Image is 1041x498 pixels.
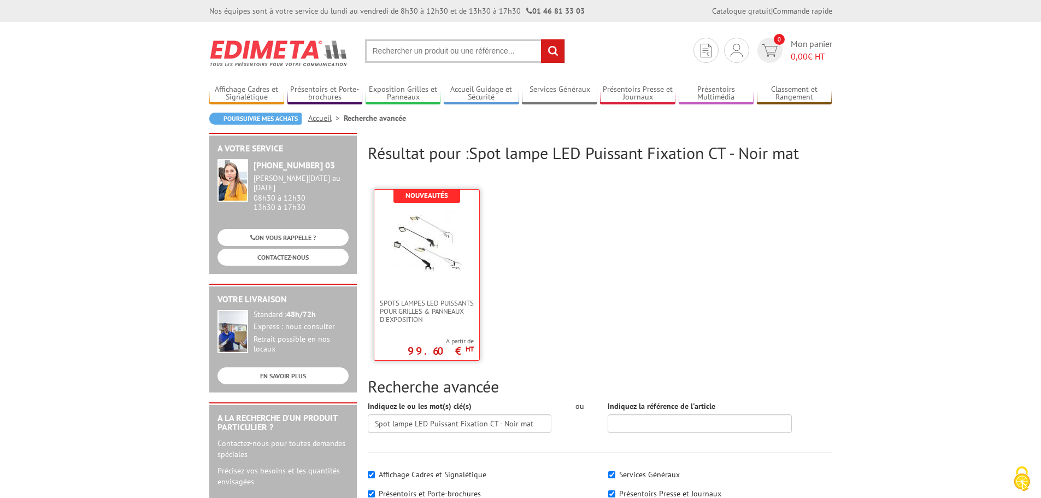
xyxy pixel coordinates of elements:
span: 0,00 [791,51,808,62]
strong: 48h/72h [286,309,316,319]
h2: A votre service [217,144,349,154]
div: Nos équipes sont à votre service du lundi au vendredi de 8h30 à 12h30 et de 13h30 à 17h30 [209,5,585,16]
input: rechercher [541,39,564,63]
div: [PERSON_NAME][DATE] au [DATE] [254,174,349,192]
img: widget-livraison.jpg [217,310,248,353]
a: Services Généraux [522,85,597,103]
span: SPOTS LAMPES LED PUISSANTS POUR GRILLES & PANNEAUX d'exposition [380,299,474,324]
div: Standard : [254,310,349,320]
h2: A la recherche d'un produit particulier ? [217,413,349,432]
li: Recherche avancée [344,113,406,124]
h2: Recherche avancée [368,377,832,395]
p: Contactez-nous pour toutes demandes spéciales [217,438,349,460]
a: Exposition Grilles et Panneaux [366,85,441,103]
a: Poursuivre mes achats [209,113,302,125]
h2: Résultat pour : [368,144,832,162]
a: devis rapide 0 Mon panier 0,00€ HT [755,38,832,63]
img: devis rapide [701,44,711,57]
img: SPOTS LAMPES LED PUISSANTS POUR GRILLES & PANNEAUX d'exposition [391,206,462,277]
label: Services Généraux [619,470,680,479]
span: € HT [791,50,832,63]
a: Accueil Guidage et Sécurité [444,85,519,103]
a: Catalogue gratuit [712,6,771,16]
div: ou [568,401,591,412]
input: Présentoirs Presse et Journaux [608,490,615,497]
a: Commande rapide [773,6,832,16]
img: devis rapide [762,44,778,57]
b: Nouveautés [405,191,448,200]
a: SPOTS LAMPES LED PUISSANTS POUR GRILLES & PANNEAUX d'exposition [374,299,479,324]
img: Cookies (fenêtre modale) [1008,465,1036,493]
a: Présentoirs et Porte-brochures [287,85,363,103]
img: widget-service.jpg [217,159,248,202]
span: 0 [774,34,785,45]
span: A partir de [408,337,474,345]
strong: [PHONE_NUMBER] 03 [254,160,335,171]
span: Spot lampe LED Puissant Fixation CT - Noir mat [469,142,799,163]
div: 08h30 à 12h30 13h30 à 17h30 [254,174,349,212]
div: | [712,5,832,16]
a: CONTACTEZ-NOUS [217,249,349,266]
a: ON VOUS RAPPELLE ? [217,229,349,246]
label: Affichage Cadres et Signalétique [379,470,486,479]
input: Services Généraux [608,471,615,478]
a: Classement et Rangement [757,85,832,103]
input: Affichage Cadres et Signalétique [368,471,375,478]
span: Mon panier [791,38,832,63]
label: Indiquez le ou les mot(s) clé(s) [368,401,472,412]
div: Retrait possible en nos locaux [254,335,349,354]
button: Cookies (fenêtre modale) [1003,461,1041,498]
a: Présentoirs Multimédia [679,85,754,103]
sup: HT [466,344,474,354]
h2: Votre livraison [217,295,349,304]
a: Présentoirs Presse et Journaux [600,85,675,103]
div: Express : nous consulter [254,322,349,332]
p: Précisez vos besoins et les quantités envisagées [217,465,349,487]
input: Présentoirs et Porte-brochures [368,490,375,497]
label: Indiquez la référence de l'article [608,401,715,412]
a: Affichage Cadres et Signalétique [209,85,285,103]
a: EN SAVOIR PLUS [217,367,349,384]
p: 99.60 € [408,348,474,354]
img: devis rapide [731,44,743,57]
strong: 01 46 81 33 03 [526,6,585,16]
a: Accueil [308,113,344,123]
input: Rechercher un produit ou une référence... [365,39,565,63]
img: Edimeta [209,33,349,73]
